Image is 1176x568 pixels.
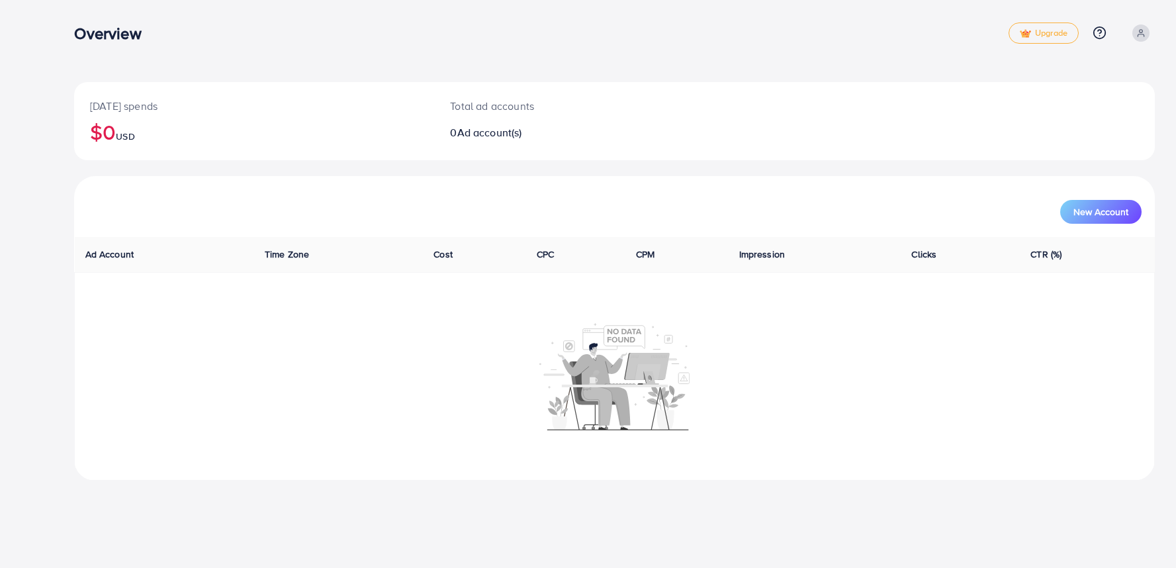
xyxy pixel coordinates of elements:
h2: $0 [90,119,418,144]
span: CPM [636,248,655,261]
button: New Account [1060,200,1142,224]
span: USD [116,130,134,143]
span: Clicks [911,248,936,261]
span: Ad Account [85,248,134,261]
span: Cost [433,248,453,261]
span: Upgrade [1020,28,1067,38]
span: CTR (%) [1030,248,1062,261]
h2: 0 [450,126,688,139]
span: Time Zone [265,248,309,261]
p: [DATE] spends [90,98,418,114]
a: tickUpgrade [1009,23,1079,44]
span: Impression [739,248,786,261]
span: Ad account(s) [457,125,522,140]
span: CPC [537,248,554,261]
img: tick [1020,29,1031,38]
span: New Account [1073,207,1128,216]
p: Total ad accounts [450,98,688,114]
h3: Overview [74,24,152,43]
img: No account [539,322,690,430]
